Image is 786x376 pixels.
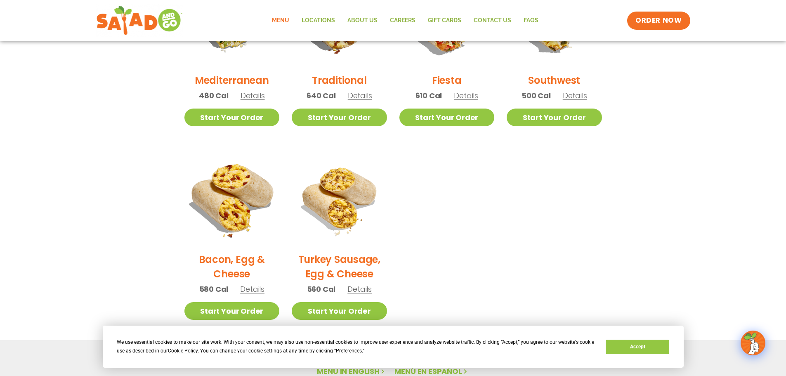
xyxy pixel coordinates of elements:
span: 610 Cal [415,90,442,101]
a: Start Your Order [399,109,495,126]
h2: Fiesta [432,73,462,87]
span: Details [347,284,372,294]
a: Start Your Order [292,109,387,126]
h2: Southwest [528,73,580,87]
a: FAQs [517,11,545,30]
span: 580 Cal [199,284,229,295]
a: About Us [341,11,384,30]
button: Accept [606,340,669,354]
span: Details [454,90,478,101]
span: Details [563,90,587,101]
h2: Turkey Sausage, Egg & Cheese [292,252,387,281]
span: Preferences [336,348,362,354]
a: GIFT CARDS [422,11,467,30]
a: Locations [295,11,341,30]
div: Cookie Consent Prompt [103,326,684,368]
span: 640 Cal [307,90,336,101]
span: Details [240,284,264,294]
span: Details [241,90,265,101]
nav: Menu [266,11,545,30]
a: Careers [384,11,422,30]
a: Contact Us [467,11,517,30]
img: new-SAG-logo-768×292 [96,4,183,37]
a: Start Your Order [184,109,280,126]
img: Product photo for Turkey Sausage, Egg & Cheese [292,151,387,246]
h2: Traditional [312,73,366,87]
a: Start Your Order [507,109,602,126]
span: 480 Cal [199,90,229,101]
img: wpChatIcon [741,331,765,355]
span: ORDER NOW [635,16,682,26]
span: Cookie Policy [168,348,198,354]
a: ORDER NOW [627,12,690,30]
a: Start Your Order [184,302,280,320]
a: Menu [266,11,295,30]
span: 500 Cal [522,90,551,101]
div: We use essential cookies to make our site work. With your consent, we may also use non-essential ... [117,338,596,355]
a: Start Your Order [292,302,387,320]
h2: Mediterranean [195,73,269,87]
h2: Bacon, Egg & Cheese [184,252,280,281]
img: Product photo for Bacon, Egg & Cheese [176,142,288,254]
span: 560 Cal [307,284,336,295]
span: Details [348,90,372,101]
